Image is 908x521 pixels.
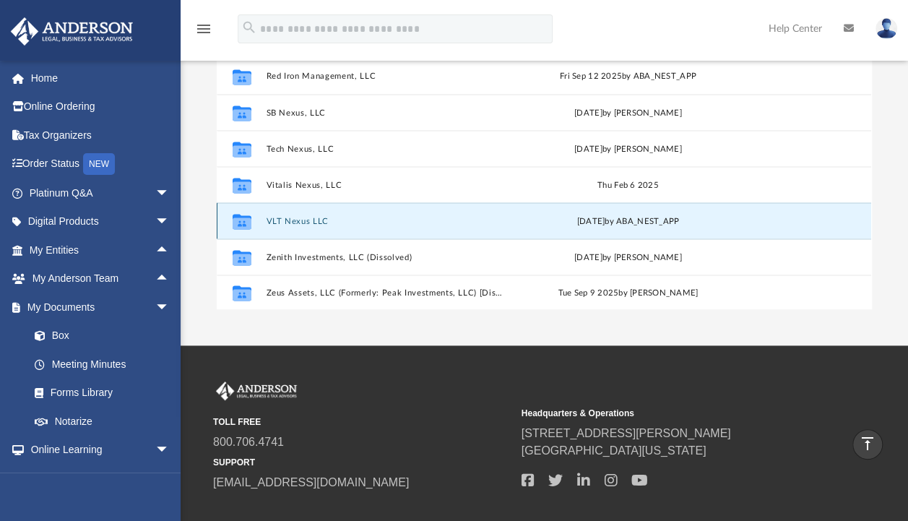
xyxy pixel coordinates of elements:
a: 800.706.4741 [213,436,284,448]
a: [EMAIL_ADDRESS][DOMAIN_NAME] [213,476,409,488]
a: Digital Productsarrow_drop_down [10,207,191,236]
small: Headquarters & Operations [522,407,820,420]
a: Notarize [20,407,184,436]
div: [DATE] by ABA_NEST_APP [510,215,747,228]
a: [STREET_ADDRESS][PERSON_NAME] [522,427,731,439]
a: Online Ordering [10,92,191,121]
a: My Anderson Teamarrow_drop_up [10,264,184,293]
a: Tax Organizers [10,121,191,150]
a: vertical_align_top [852,429,883,460]
div: Thu Feb 6 2025 [510,178,747,191]
a: My Documentsarrow_drop_down [10,293,184,322]
a: Meeting Minutes [20,350,184,379]
button: Tech Nexus, LLC [267,144,503,153]
span: arrow_drop_up [155,236,184,265]
i: vertical_align_top [859,435,876,452]
span: arrow_drop_up [155,264,184,294]
small: SUPPORT [213,456,511,469]
div: [DATE] by [PERSON_NAME] [510,251,747,264]
a: My Entitiesarrow_drop_up [10,236,191,264]
button: SB Nexus, LLC [267,108,503,117]
span: arrow_drop_down [155,207,184,237]
a: Online Learningarrow_drop_down [10,436,184,465]
button: Red Iron Management, LLC [267,72,503,81]
a: Forms Library [20,379,177,408]
span: arrow_drop_down [155,293,184,322]
div: NEW [83,153,115,175]
a: Courses [20,464,184,493]
div: Fri Sep 12 2025 by ABA_NEST_APP [510,70,747,83]
button: VLT Nexus LLC [267,216,503,225]
div: [DATE] by [PERSON_NAME] [510,142,747,155]
span: arrow_drop_down [155,178,184,208]
button: Vitalis Nexus, LLC [267,180,503,189]
i: search [241,20,257,35]
img: Anderson Advisors Platinum Portal [213,382,300,400]
i: menu [195,20,212,38]
img: Anderson Advisors Platinum Portal [7,17,137,46]
a: menu [195,27,212,38]
small: TOLL FREE [213,415,511,429]
div: Tue Sep 9 2025 by [PERSON_NAME] [510,286,747,299]
a: Order StatusNEW [10,150,191,179]
div: [DATE] by [PERSON_NAME] [510,106,747,119]
a: Home [10,64,191,92]
a: Platinum Q&Aarrow_drop_down [10,178,191,207]
button: Zenith Investments, LLC (Dissolved) [267,252,503,262]
div: grid [217,10,871,310]
span: arrow_drop_down [155,436,184,465]
button: Zeus Assets, LLC (Formerly: Peak Investments, LLC) [Dissolved] [267,288,503,297]
img: User Pic [875,18,897,39]
a: [GEOGRAPHIC_DATA][US_STATE] [522,444,706,457]
a: Box [20,322,177,350]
